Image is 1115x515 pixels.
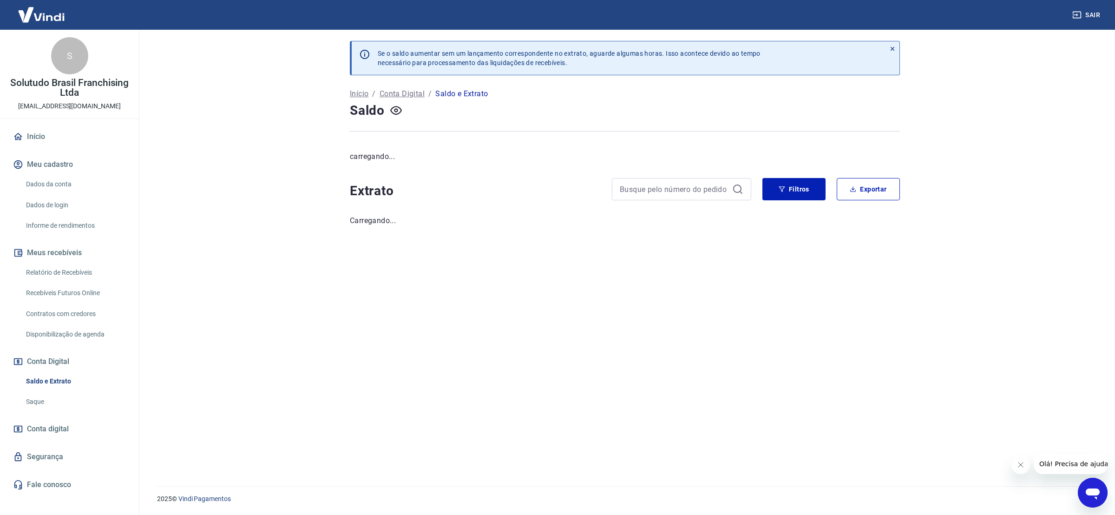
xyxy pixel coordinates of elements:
a: Saldo e Extrato [22,372,128,391]
a: Relatório de Recebíveis [22,263,128,282]
p: / [428,88,432,99]
a: Conta Digital [380,88,425,99]
p: carregando... [350,151,900,162]
a: Contratos com credores [22,304,128,324]
button: Sair [1070,7,1104,24]
a: Segurança [11,447,128,467]
iframe: Fechar mensagem [1011,456,1030,474]
p: Solutudo Brasil Franchising Ltda [7,78,131,98]
a: Conta digital [11,419,128,439]
p: [EMAIL_ADDRESS][DOMAIN_NAME] [18,101,121,111]
a: Disponibilização de agenda [22,325,128,344]
a: Saque [22,392,128,411]
span: Olá! Precisa de ajuda? [6,7,78,14]
a: Fale conosco [11,475,128,495]
a: Vindi Pagamentos [178,495,231,502]
p: Saldo e Extrato [435,88,488,99]
p: Carregando... [350,215,900,226]
h4: Extrato [350,182,601,200]
iframe: Mensagem da empresa [1034,454,1108,474]
button: Conta Digital [11,351,128,372]
a: Dados da conta [22,175,128,194]
a: Informe de rendimentos [22,216,128,235]
a: Início [11,126,128,147]
p: 2025 © [157,494,1093,504]
h4: Saldo [350,101,385,120]
div: S [51,37,88,74]
p: / [372,88,375,99]
button: Filtros [762,178,826,200]
p: Se o saldo aumentar sem um lançamento correspondente no extrato, aguarde algumas horas. Isso acon... [378,49,761,67]
img: Vindi [11,0,72,29]
iframe: Botão para abrir a janela de mensagens [1078,478,1108,508]
button: Meu cadastro [11,154,128,175]
input: Busque pelo número do pedido [620,182,728,196]
a: Dados de login [22,196,128,215]
a: Início [350,88,368,99]
span: Conta digital [27,423,69,436]
a: Recebíveis Futuros Online [22,284,128,303]
button: Exportar [837,178,900,200]
button: Meus recebíveis [11,243,128,263]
